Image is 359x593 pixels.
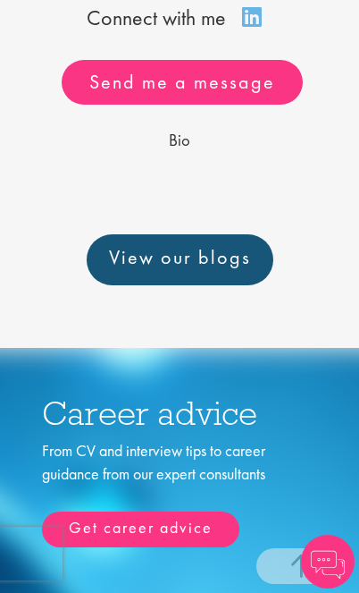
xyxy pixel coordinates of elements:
[301,535,355,589] img: Chatbot
[62,60,303,105] a: Send me a message
[87,234,273,284] a: View our blogs
[42,396,283,431] h3: Career advice
[42,439,283,547] div: From CV and interview tips to career guidance from our expert consultants
[169,130,190,151] span: Bio
[42,512,239,547] a: Get career advice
